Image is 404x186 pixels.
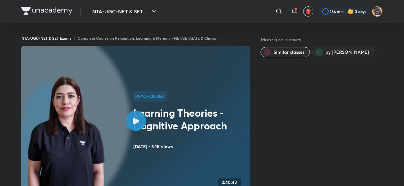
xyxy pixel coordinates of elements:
a: Company Logo [21,7,73,16]
span: Similar classes [274,49,304,55]
h4: 2:40:43 [222,180,237,185]
button: NTA-UGC-NET & SET ... [88,5,162,18]
img: Pankaj Dagar [372,6,383,17]
a: NTA-UGC-NET & SET Exams [21,36,71,41]
img: Company Logo [21,7,73,15]
h2: Learning Theories - Cognitive Approach [133,107,248,132]
h4: [DATE] • 3.1K views [133,142,248,151]
button: Similar classes [261,47,310,57]
span: by Hafsa Malik [325,49,369,55]
button: by Hafsa Malik [312,47,374,57]
img: avatar [305,9,311,14]
img: streak [347,8,354,15]
button: avatar [303,6,313,17]
a: Complete Course on Perception, Learning & Memory - NET/SET/GATE & Clinical [78,36,217,41]
h5: More free classes [261,36,383,43]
